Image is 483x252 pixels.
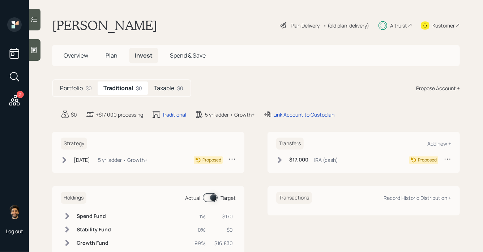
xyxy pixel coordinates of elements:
div: $0 [71,111,77,118]
div: [DATE] [74,156,90,164]
h6: $17,000 [289,157,308,163]
div: $170 [214,213,233,220]
h6: Spend Fund [77,213,111,219]
div: Traditional [162,111,186,118]
div: 5 yr ladder • Growth+ [98,156,148,164]
div: Add new + [427,140,451,147]
img: eric-schwartz-headshot.png [7,205,22,219]
span: Spend & Save [170,51,206,59]
div: Link Account to Custodian [273,111,334,118]
div: Proposed [418,157,437,163]
div: Actual [185,194,200,202]
div: 99% [195,239,206,247]
h6: Transactions [276,192,312,204]
span: Plan [106,51,117,59]
div: Propose Account + [416,84,460,92]
span: Invest [135,51,153,59]
h6: Holdings [61,192,86,204]
div: 0% [195,226,206,234]
div: Log out [6,228,23,235]
h5: Traditional [103,85,133,92]
h6: Transfers [276,138,304,150]
div: $0 [214,226,233,234]
h5: Taxable [154,85,174,92]
span: Overview [64,51,88,59]
div: Kustomer [432,22,455,29]
h1: [PERSON_NAME] [52,17,157,33]
div: $0 [177,84,183,92]
div: 2 [17,91,24,98]
div: Altruist [390,22,407,29]
div: $0 [86,84,92,92]
div: Target [221,194,236,202]
h6: Growth Fund [77,240,111,246]
h5: Portfolio [60,85,83,92]
div: Record Historic Distribution + [384,194,451,201]
h6: Strategy [61,138,87,150]
div: Plan Delivery [291,22,320,29]
div: $0 [136,84,142,92]
div: +$17,000 processing [96,111,143,118]
div: 1% [195,213,206,220]
div: 5 yr ladder • Growth+ [205,111,255,118]
h6: Stability Fund [77,227,111,233]
div: • (old plan-delivery) [323,22,369,29]
div: $16,830 [214,239,233,247]
div: Proposed [202,157,221,163]
div: IRA (cash) [314,156,338,164]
